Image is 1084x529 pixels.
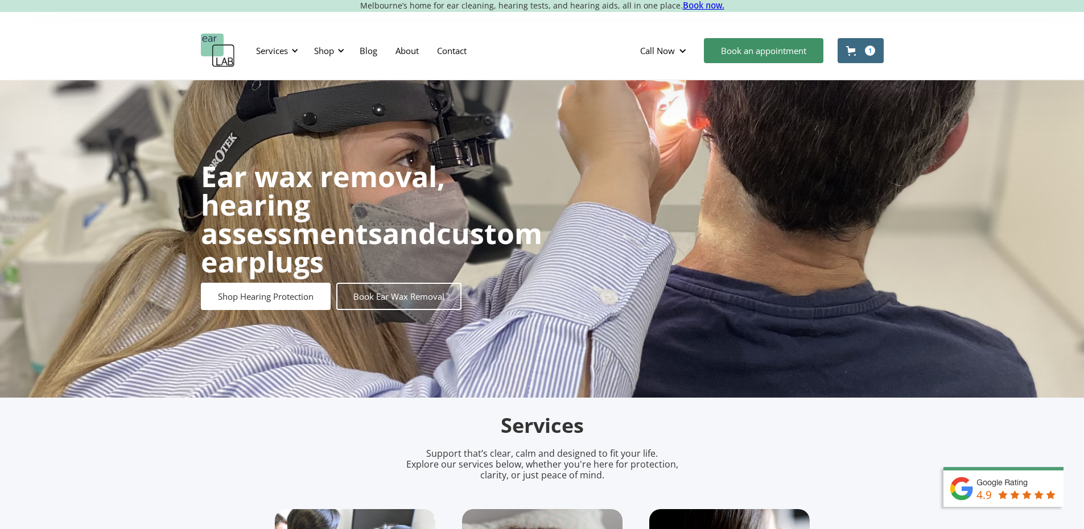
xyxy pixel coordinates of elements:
div: Shop [307,34,348,68]
a: Contact [428,34,476,67]
a: Book an appointment [704,38,823,63]
div: Call Now [640,45,675,56]
a: Open cart containing 1 items [838,38,884,63]
strong: custom earplugs [201,214,542,281]
div: Call Now [631,34,698,68]
div: 1 [865,46,875,56]
strong: Ear wax removal, hearing assessments [201,157,445,253]
p: Support that’s clear, calm and designed to fit your life. Explore our services below, whether you... [391,448,693,481]
div: Services [249,34,302,68]
div: Services [256,45,288,56]
a: Shop Hearing Protection [201,283,331,310]
a: Book Ear Wax Removal [336,283,461,310]
a: About [386,34,428,67]
a: home [201,34,235,68]
h1: and [201,162,542,276]
h2: Services [275,412,810,439]
div: Shop [314,45,334,56]
a: Blog [351,34,386,67]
